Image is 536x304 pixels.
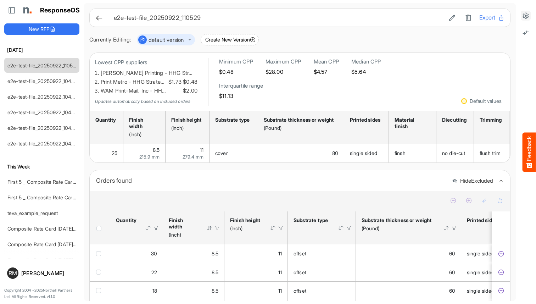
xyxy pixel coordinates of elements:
li: WAM Print-Mail, Inc - HH… [101,87,197,95]
td: offset is template cell Column Header httpsnorthellcomontologiesmapping-rulesmaterialhassubstrate... [288,244,356,263]
h6: e2e-test-file_20250922_110529 [114,15,441,21]
h5: $0.48 [219,69,253,75]
span: RM [9,270,17,276]
span: 8.5 [212,250,218,256]
span: finsh [395,150,406,156]
div: (Inch) [129,131,157,138]
h6: Maximum CPP [266,58,301,65]
td: single sided is template cell Column Header httpsnorthellcomontologiesmapping-rulesmanufacturingh... [344,144,389,162]
a: e2e-test-file_20250922_104604 [7,125,81,131]
span: 30 [151,250,157,256]
div: Material finish [395,117,428,129]
h5: $5.64 [351,69,381,75]
span: 60 [449,288,455,294]
td: 8.5 is template cell Column Header httpsnorthellcomontologiesmapping-rulesmeasurementhasfinishsiz... [163,263,224,281]
a: Composite Rate Card [DATE]_smaller [7,226,91,232]
span: 60 [449,250,455,256]
h5: $4.57 [314,69,339,75]
div: (Inch) [230,225,261,232]
div: Currently Editing: [89,35,131,44]
span: 11 [278,269,282,275]
td: 80 is template cell Column Header httpsnorthellcomontologiesmapping-rulesmaterialhasmaterialthick... [258,144,344,162]
span: single sided [467,288,494,294]
h5: $11.13 [219,93,263,99]
span: 279.4 mm [183,154,203,160]
div: (Pound) [362,225,434,232]
a: First 5 _ Composite Rate Card [DATE] (2) [7,194,100,200]
td: 8.5 is template cell Column Header httpsnorthellcomontologiesmapping-rulesmeasurementhasfinishsiz... [123,144,166,162]
td: single sided is template cell Column Header httpsnorthellcomontologiesmapping-rulesmanufacturingh... [461,263,525,281]
td: 8.5 is template cell Column Header httpsnorthellcomontologiesmapping-rulesmeasurementhasfinishsiz... [163,281,224,300]
td: 11 is template cell Column Header httpsnorthellcomontologiesmapping-rulesmeasurementhasfinishsize... [224,263,288,281]
td: checkbox [90,263,110,281]
td: offset is template cell Column Header httpsnorthellcomontologiesmapping-rulesmaterialhassubstrate... [288,281,356,300]
em: Updates automatically based on included orders [95,99,190,104]
td: 11 is template cell Column Header httpsnorthellcomontologiesmapping-rulesmeasurementhasfinishsize... [166,144,210,162]
td: 60 is template cell Column Header httpsnorthellcomontologiesmapping-rulesmaterialhasmaterialthick... [356,244,461,263]
a: First 5 _ Composite Rate Card [DATE] (2) [7,179,100,185]
span: single sided [467,269,494,275]
div: [PERSON_NAME] [21,271,77,276]
span: offset [294,269,306,275]
span: 8.5 [153,147,160,153]
div: Filter Icon [278,225,284,231]
div: Diecutting [442,117,466,123]
td: checkbox [90,281,110,300]
h6: Minimum CPP [219,58,253,65]
div: Quantity [116,217,136,223]
div: Default values [470,99,502,104]
div: (Inch) [171,125,201,131]
td: 11 is template cell Column Header httpsnorthellcomontologiesmapping-rulesmeasurementhasfinishsize... [224,244,288,263]
td: flush trim is template cell Column Header httpsnorthellcomontologiesmapping-rulesmanufacturinghas... [474,144,509,162]
a: e2e-test-file_20250922_104840 [7,94,81,100]
span: 8.5 [212,288,218,294]
div: Substrate thickness or weight [362,217,434,223]
button: Feedback [523,132,536,172]
div: Filter Icon [214,225,220,231]
td: 30 is template cell Column Header httpsnorthellcomontologiesmapping-rulesorderhasquantity [110,244,163,263]
button: New RFP [4,23,79,35]
img: Northell [19,3,34,17]
div: Filter Icon [153,225,159,231]
td: single sided is template cell Column Header httpsnorthellcomontologiesmapping-rulesmanufacturingh... [461,281,525,300]
div: Printed sides [350,117,381,123]
td: offset is template cell Column Header httpsnorthellcomontologiesmapping-rulesmaterialhassubstrate... [288,263,356,281]
h6: Interquartile range [219,82,263,89]
div: Trimming [480,117,501,123]
div: Filter Icon [451,225,457,231]
h6: Median CPP [351,58,381,65]
span: 22 [151,269,157,275]
button: Exclude [497,250,504,257]
td: e4ca45e8-c1e4-42c9-9b8a-1c1c803f961e is template cell Column Header [492,281,512,300]
p: Lowest CPP suppliers [95,58,197,67]
div: Finish height [171,117,201,123]
th: Header checkbox [90,211,110,244]
div: (Pound) [264,125,336,131]
td: 11 is template cell Column Header httpsnorthellcomontologiesmapping-rulesmeasurementhasfinishsize... [224,281,288,300]
td: 71d6e0ee-bc7d-4605-8df3-4d75d0422365 is template cell Column Header [492,244,512,263]
span: $2.00 [182,87,197,95]
div: Finish width [129,117,157,129]
button: Edit [447,13,457,22]
span: offset [294,250,306,256]
td: checkbox [90,244,110,263]
td: 22 is template cell Column Header httpsnorthellcomontologiesmapping-rulesorderhasquantity [110,263,163,281]
div: Finish height [230,217,261,223]
h5: $28.00 [266,69,301,75]
h6: [DATE] [4,46,79,54]
div: Quantity [95,117,115,123]
button: Create New Version [201,34,259,45]
span: cover [215,150,228,156]
span: 11 [278,250,282,256]
span: no die-cut [442,150,465,156]
div: Printed sides [467,217,498,223]
span: $1.73 [167,78,182,87]
span: $0.48 [182,78,197,87]
h6: This Week [4,163,79,171]
div: Substrate thickness or weight [264,117,336,123]
span: offset [294,288,306,294]
td: e1119511-8b7f-4c8e-a02c-3b39a24acdec is template cell Column Header [492,263,512,281]
h1: ResponseOS [40,7,80,14]
a: Composite Rate Card [DATE]_smaller [7,241,91,247]
button: HideExcluded [452,178,493,184]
